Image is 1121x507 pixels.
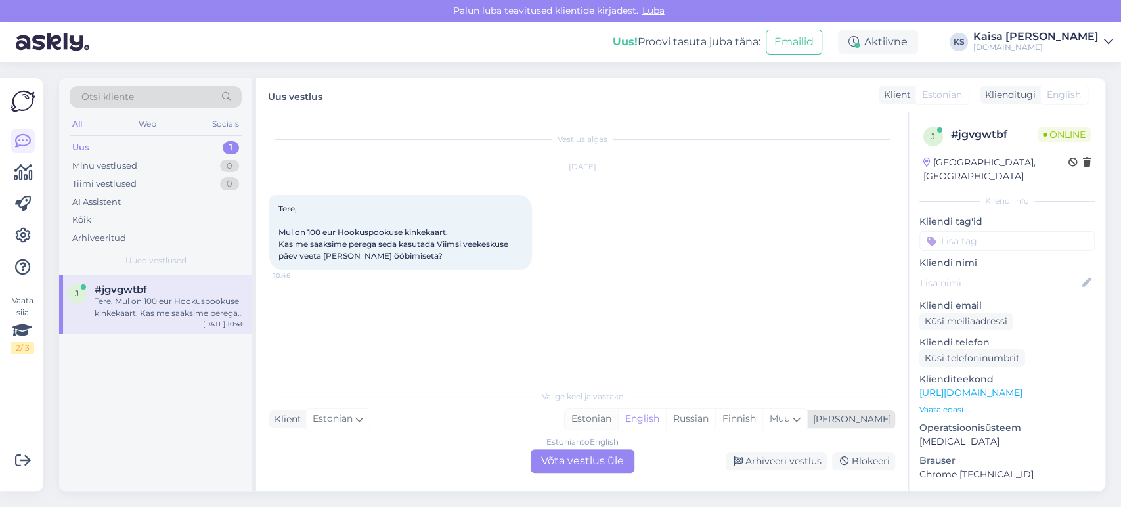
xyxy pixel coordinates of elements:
[269,391,895,403] div: Valige keel ja vastake
[919,435,1095,449] p: [MEDICAL_DATA]
[11,295,34,354] div: Vaata siia
[313,412,353,426] span: Estonian
[931,131,935,141] span: j
[838,30,918,54] div: Aktiivne
[919,372,1095,386] p: Klienditeekond
[923,156,1068,183] div: [GEOGRAPHIC_DATA], [GEOGRAPHIC_DATA]
[269,161,895,173] div: [DATE]
[951,127,1038,143] div: # jgvgwtbf
[666,409,715,429] div: Russian
[919,404,1095,416] p: Vaata edasi ...
[618,409,666,429] div: English
[269,133,895,145] div: Vestlus algas
[95,284,147,296] span: #jgvgwtbf
[919,336,1095,349] p: Kliendi telefon
[919,215,1095,229] p: Kliendi tag'id
[919,195,1095,207] div: Kliendi info
[980,88,1036,102] div: Klienditugi
[72,141,89,154] div: Uus
[75,288,79,298] span: j
[726,452,827,470] div: Arhiveeri vestlus
[919,421,1095,435] p: Operatsioonisüsteem
[919,468,1095,481] p: Chrome [TECHNICAL_ID]
[920,276,1080,290] input: Lisa nimi
[919,299,1095,313] p: Kliendi email
[11,89,35,114] img: Askly Logo
[203,319,244,329] div: [DATE] 10:46
[919,231,1095,251] input: Lisa tag
[879,88,911,102] div: Klient
[638,5,669,16] span: Luba
[209,116,242,133] div: Socials
[950,33,968,51] div: KS
[268,86,322,104] label: Uus vestlus
[531,449,634,473] div: Võta vestlus üle
[273,271,322,280] span: 10:46
[278,204,510,261] span: Tere, Mul on 100 eur Hookuspookuse kinkekaart. Kas me saaksime perega seda kasutada Viimsi veekes...
[11,342,34,354] div: 2 / 3
[832,452,895,470] div: Blokeeri
[922,88,962,102] span: Estonian
[220,177,239,190] div: 0
[1038,127,1091,142] span: Online
[72,177,137,190] div: Tiimi vestlused
[72,232,126,245] div: Arhiveeritud
[136,116,159,133] div: Web
[72,160,137,173] div: Minu vestlused
[919,454,1095,468] p: Brauser
[546,436,619,448] div: Estonian to English
[81,90,134,104] span: Otsi kliente
[613,35,638,48] b: Uus!
[223,141,239,154] div: 1
[973,32,1113,53] a: Kaisa [PERSON_NAME][DOMAIN_NAME]
[808,412,891,426] div: [PERSON_NAME]
[269,412,301,426] div: Klient
[1047,88,1081,102] span: English
[565,409,618,429] div: Estonian
[766,30,822,55] button: Emailid
[770,412,790,424] span: Muu
[613,34,760,50] div: Proovi tasuta juba täna:
[973,42,1099,53] div: [DOMAIN_NAME]
[70,116,85,133] div: All
[95,296,244,319] div: Tere, Mul on 100 eur Hookuspookuse kinkekaart. Kas me saaksime perega seda kasutada Viimsi veekes...
[919,349,1025,367] div: Küsi telefoninumbrit
[220,160,239,173] div: 0
[715,409,762,429] div: Finnish
[919,313,1013,330] div: Küsi meiliaadressi
[72,213,91,227] div: Kõik
[919,256,1095,270] p: Kliendi nimi
[72,196,121,209] div: AI Assistent
[125,255,187,267] span: Uued vestlused
[919,387,1022,399] a: [URL][DOMAIN_NAME]
[973,32,1099,42] div: Kaisa [PERSON_NAME]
